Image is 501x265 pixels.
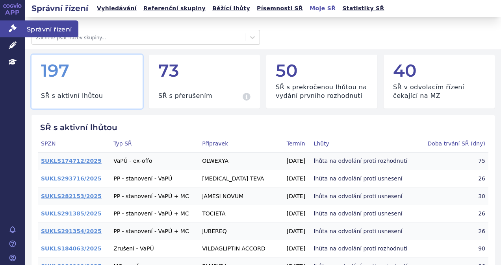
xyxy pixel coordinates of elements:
span: Správní řízení [25,20,78,37]
div: 40 [393,61,485,80]
p: [DATE] [287,193,308,201]
p: [DATE] [287,210,308,218]
td: VaPÚ - ex-offo [110,153,199,170]
th: Typ SŘ [110,135,199,153]
td: PP - stanovení - VaPÚ [110,170,199,188]
p: JAMESI NOVUM [202,193,280,201]
div: 73 [158,61,250,80]
h3: SŘ s prekročenou lhůtou na vydání prvního rozhodnutí [276,83,368,101]
div: 50 [276,61,368,80]
a: SUKLS282153/2025 [41,193,102,199]
th: 26 [419,205,488,223]
div: 197 [41,61,133,80]
th: 75 [419,153,488,170]
td: PP - stanovení - VaPÚ + MC [110,223,199,240]
a: Vyhledávání [95,3,139,14]
p: [MEDICAL_DATA] TEVA [202,175,280,183]
p: [DATE] [287,157,308,165]
a: Běžící lhůty [210,3,252,14]
a: SUKLS293716/2025 [41,175,102,182]
p: [DATE] [287,245,308,253]
h2: Správní řízení [25,3,95,14]
p: TOCIETA [202,210,280,218]
a: Písemnosti SŘ [254,3,305,14]
th: 26 [419,170,488,188]
span: lhůta na odvolání proti usnesení [314,228,416,236]
th: SPZN [38,135,110,153]
p: [DATE] [287,175,308,183]
td: PP - stanovení - VaPÚ + MC [110,188,199,205]
th: Termín [284,135,311,153]
th: 30 [419,188,488,205]
h3: SŘ s přerušením [158,92,212,100]
h3: SŘ s aktivní lhůtou [41,92,103,100]
td: PP - stanovení - VaPÚ + MC [110,205,199,223]
th: Doba trvání SŘ (dny) [419,135,488,153]
h2: SŘ s aktivní lhůtou [38,123,488,132]
div: Začněte psát název skupiny... [36,32,241,42]
h3: SŘ v odvolacím řízení čekající na MZ [393,83,485,101]
p: VILDAGLIPTIN ACCORD [202,245,280,253]
th: Přípravek [199,135,284,153]
th: 90 [419,240,488,258]
p: OLWEXYA [202,157,280,165]
a: SUKLS174712/2025 [41,158,102,164]
a: Moje SŘ [307,3,338,14]
a: Referenční skupiny [141,3,208,14]
label: Skupiny [32,22,260,28]
td: Zrušení - VaPÚ [110,240,199,258]
a: SUKLS291385/2025 [41,210,102,217]
span: lhůta na odvolání proti usnesení [314,193,416,201]
span: lhůta na odvolání proti rozhodnutí [314,157,416,165]
span: lhůta na odvolání proti usnesení [314,175,416,183]
th: Lhůty [311,135,419,153]
span: lhůta na odvolání proti usnesení [314,210,416,218]
th: 26 [419,223,488,240]
a: SUKLS184063/2025 [41,245,102,252]
a: Statistiky SŘ [340,3,386,14]
p: JUBEREQ [202,228,280,236]
span: lhůta na odvolání proti rozhodnutí [314,245,416,253]
a: SUKLS291354/2025 [41,228,102,234]
p: [DATE] [287,228,308,236]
